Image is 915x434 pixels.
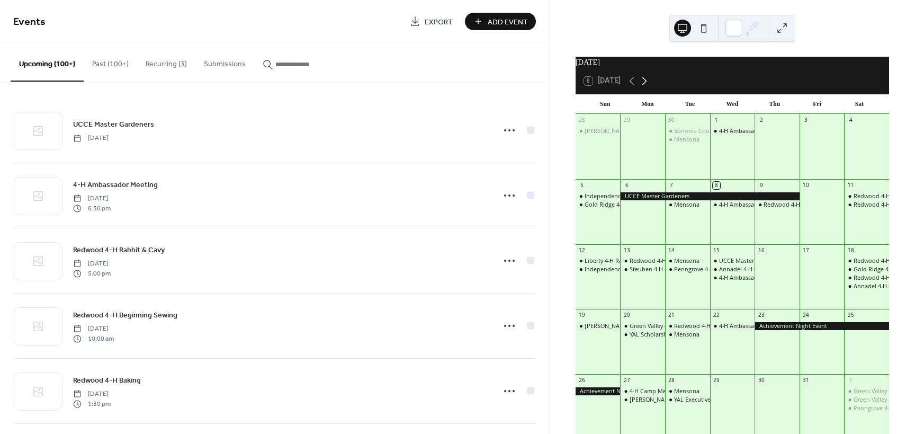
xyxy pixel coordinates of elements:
div: 4-H Ambassador Meeting [710,322,755,330]
a: UCCE Master Gardeners [73,118,154,130]
span: UCCE Master Gardeners [73,119,154,130]
span: 5:00 pm [73,269,111,278]
div: 5 [578,182,586,189]
div: Redwood 4-H Beef [844,257,889,265]
div: Redwood 4-H Poultry [674,322,732,330]
span: 10:00 am [73,334,114,343]
div: YAL Scholarship Committee Meeting [630,331,728,339]
div: UCCE Master Gardeners [719,257,784,265]
div: Mensona [665,136,710,144]
div: Annadel 4-H Cooking [844,282,889,290]
div: 27 [623,377,631,384]
div: Mensona [674,201,699,209]
div: Canfield 4-H Sheep [620,396,665,404]
div: 29 [713,377,720,384]
div: 19 [578,312,586,320]
div: 21 [668,312,675,320]
div: Liberty 4-H Rabbits [576,257,621,265]
span: [DATE] [73,324,114,334]
div: Mensona [674,387,699,395]
div: Wed [711,94,753,114]
div: Penngrove 4-H Club Meeting [665,265,710,273]
div: 28 [578,117,586,125]
div: 31 [802,377,810,384]
div: 26 [578,377,586,384]
div: Mensona [665,331,710,339]
div: Thu [753,94,796,114]
div: 22 [713,312,720,320]
div: Redwood 4-H Beef [854,257,904,265]
div: [PERSON_NAME] 4-H Sheep [630,396,704,404]
div: Mensona [665,257,710,265]
div: 4-H Camp Meeting [620,387,665,395]
div: 3 [802,117,810,125]
a: Redwood 4-H Rabbit & Cavy [73,244,165,256]
div: 6 [623,182,631,189]
div: UCCE Master Gardeners [710,257,755,265]
div: Sonoma County 4-H Volunteer Orientation [674,127,790,135]
div: 4 [847,117,855,125]
div: Achievement Night Event [755,322,889,330]
div: Green Valley 4-H Club Meeting [630,322,712,330]
div: Canfield 4-H Rabbits & March Hare [576,127,621,135]
div: Tue [669,94,711,114]
div: 14 [668,247,675,254]
span: [DATE] [73,259,111,269]
div: Independence 4-H Linocut, Printing & Woodcarving [585,192,724,200]
span: Events [13,12,46,32]
a: 4-H Ambassador Meeting [73,179,158,191]
div: 4-H Ambassador Meeting [719,127,787,135]
div: Redwood 4-H Baking [854,201,910,209]
div: Achievement Night Event [576,387,621,395]
span: Redwood 4-H Baking [73,375,141,386]
div: Mensona [674,136,699,144]
div: Gold Ridge 4-H Rabbits [585,201,648,209]
div: 4-H Ambassador Meeting [719,274,787,282]
div: Independence 4-H Linocut, Printing & Woodcarving [576,265,621,273]
span: 6:30 pm [73,203,111,213]
button: Upcoming (100+) [11,43,84,82]
div: Canfield 4-H Rabbits [576,322,621,330]
div: Sonoma County 4-H Volunteer Orientation [665,127,710,135]
div: 2 [758,117,765,125]
div: 30 [668,117,675,125]
div: Redwood 4-H Beginning Sewing [844,192,889,200]
div: 20 [623,312,631,320]
div: 1 [713,117,720,125]
div: Redwood 4-H Club Meeting [630,257,704,265]
div: Annadel 4-H Goats [719,265,770,273]
div: Steuben 4-H Club Meeting [620,265,665,273]
span: [DATE] [73,389,111,399]
div: 8 [713,182,720,189]
div: 7 [668,182,675,189]
div: Sun [584,94,626,114]
div: Mensona [674,257,699,265]
div: Fri [796,94,838,114]
div: Redwood 4-H Crafts [854,274,908,282]
div: Annadel 4-H Cooking [854,282,911,290]
span: 1:30 pm [73,399,111,409]
div: Redwood 4-H Rabbit & Cavy [755,201,800,209]
button: Add Event [465,13,536,30]
div: 29 [623,117,631,125]
div: 16 [758,247,765,254]
div: YAL Scholarship Committee Meeting [620,331,665,339]
div: 24 [802,312,810,320]
span: 4-H Ambassador Meeting [73,180,158,191]
div: Steuben 4-H Club Meeting [630,265,701,273]
div: [PERSON_NAME] 4-H Rabbits & March Hare [585,127,702,135]
div: 18 [847,247,855,254]
a: Export [402,13,461,30]
div: Penngrove 4-H Arts & Crafts [844,404,889,412]
div: 12 [578,247,586,254]
div: [DATE] [576,57,889,68]
div: 4-H Ambassador Meeting [710,274,755,282]
div: Green Valley 4-H Food Preservation & Baking [844,387,889,395]
div: 4-H Ambassador Meeting [710,127,755,135]
div: YAL Executive & Finance Meeting [665,396,710,404]
div: Sat [838,94,881,114]
div: [PERSON_NAME] 4-H Rabbits [585,322,663,330]
span: Export [425,16,453,28]
span: [DATE] [73,194,111,203]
